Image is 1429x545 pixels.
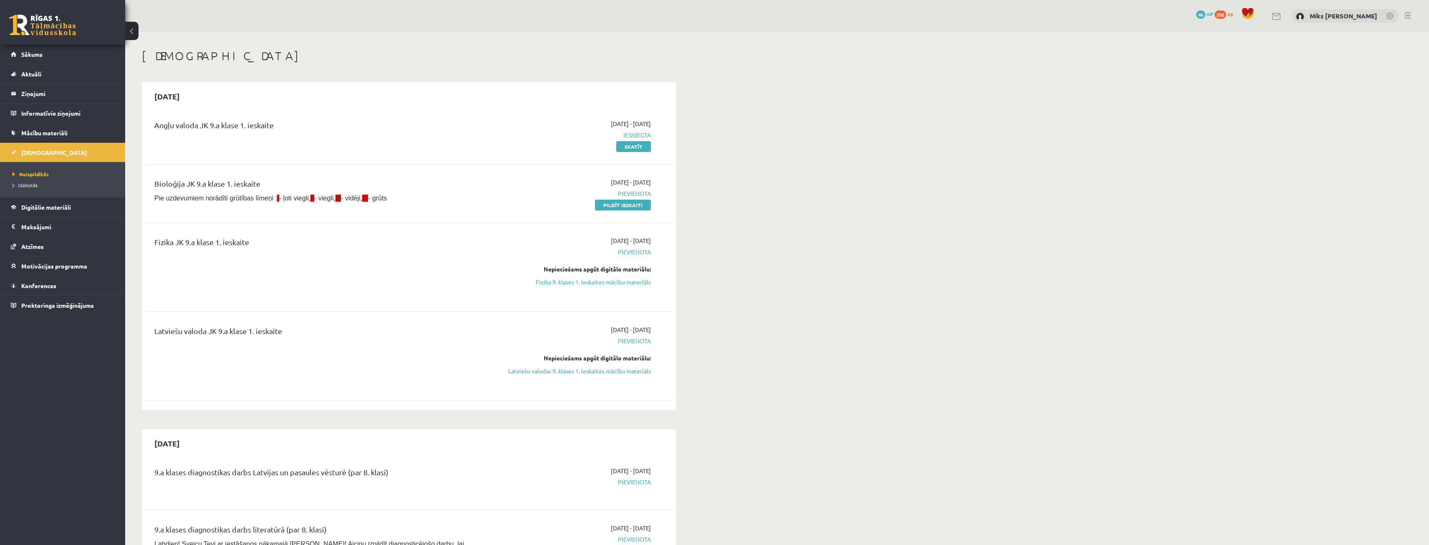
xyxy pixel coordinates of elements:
span: Digitālie materiāli [21,203,71,211]
div: Bioloģija JK 9.a klase 1. ieskaite [154,178,481,193]
span: Atzīmes [21,243,44,250]
a: Ziņojumi [11,84,115,103]
span: IV [362,195,368,202]
span: Pievienota [494,478,651,487]
a: Miks [PERSON_NAME] [1310,12,1377,20]
span: [DATE] - [DATE] [611,178,651,187]
div: Nepieciešams apgūt digitālo materiālu: [494,354,651,362]
span: Aktuāli [21,70,41,78]
div: Nepieciešams apgūt digitālo materiālu: [494,265,651,274]
h2: [DATE] [146,433,188,453]
a: Izlabotās [13,181,117,189]
span: III [335,195,341,202]
span: Neizpildītās [13,171,49,177]
a: Fizika 9. klases 1. ieskaites mācību materiāls [494,278,651,286]
span: Iesniegta [494,131,651,139]
a: Neizpildītās [13,170,117,178]
a: Aktuāli [11,64,115,84]
span: Sākums [21,51,43,58]
span: mP [1207,10,1213,17]
span: 46 [1196,10,1205,19]
div: 9.a klases diagnostikas darbs literatūrā (par 8. klasi) [154,524,481,539]
a: Skatīt [616,141,651,152]
span: [DATE] - [DATE] [611,524,651,532]
a: Maksājumi [11,217,115,236]
img: Miks Bubis [1296,13,1304,21]
a: Atzīmes [11,237,115,256]
span: Pievienota [494,189,651,198]
span: Proktoringa izmēģinājums [21,302,94,309]
a: Rīgas 1. Tālmācības vidusskola [9,15,76,35]
h2: [DATE] [146,86,188,106]
a: Mācību materiāli [11,123,115,142]
span: [DATE] - [DATE] [611,119,651,128]
span: Izlabotās [13,182,38,188]
a: Pildīt ieskaiti [595,200,651,210]
a: 46 mP [1196,10,1213,17]
span: Pievienota [494,337,651,345]
div: Latviešu valoda JK 9.a klase 1. ieskaite [154,325,481,341]
a: Digitālie materiāli [11,198,115,217]
span: Pievienota [494,248,651,256]
span: [DATE] - [DATE] [611,236,651,245]
div: Angļu valoda JK 9.a klase 1. ieskaite [154,119,481,135]
h1: [DEMOGRAPHIC_DATA] [142,49,676,63]
span: II [310,195,314,202]
span: Mācību materiāli [21,129,68,137]
span: [DEMOGRAPHIC_DATA] [21,149,87,156]
span: Konferences [21,282,56,289]
div: 9.a klases diagnostikas darbs Latvijas un pasaules vēsturē (par 8. klasi) [154,466,481,482]
a: Sākums [11,45,115,64]
span: xp [1227,10,1233,17]
legend: Informatīvie ziņojumi [21,104,115,123]
span: [DATE] - [DATE] [611,466,651,475]
span: Motivācijas programma [21,262,87,270]
a: Motivācijas programma [11,256,115,276]
span: 296 [1215,10,1226,19]
legend: Maksājumi [21,217,115,236]
a: 296 xp [1215,10,1237,17]
a: Konferences [11,276,115,295]
legend: Ziņojumi [21,84,115,103]
div: Fizika JK 9.a klase 1. ieskaite [154,236,481,252]
span: Pievienota [494,535,651,544]
span: I [277,195,279,202]
span: Pie uzdevumiem norādīti grūtības līmeņi : - ļoti viegli, - viegli, - vidēji, - grūts [154,195,387,202]
a: Proktoringa izmēģinājums [11,296,115,315]
a: [DEMOGRAPHIC_DATA] [11,143,115,162]
a: Informatīvie ziņojumi [11,104,115,123]
a: Latviešu valodas 9. klases 1. ieskaites mācību materiāls [494,367,651,375]
span: [DATE] - [DATE] [611,325,651,334]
